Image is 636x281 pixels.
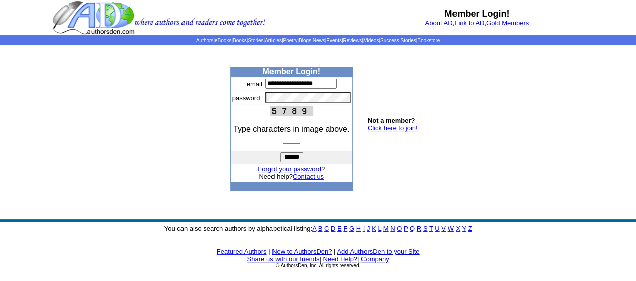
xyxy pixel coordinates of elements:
a: Articles [265,38,282,43]
font: © AuthorsDen, Inc. All rights reserved. [276,263,360,268]
a: N [390,225,395,232]
a: Reviews [343,38,362,43]
a: A [312,225,316,232]
font: | [319,255,321,263]
a: H [356,225,361,232]
a: Bookstore [417,38,440,43]
a: U [435,225,439,232]
b: Member Login! [262,67,320,76]
a: Success Stories [380,38,416,43]
a: W [447,225,453,232]
a: R [417,225,421,232]
font: | [334,248,335,255]
font: email [247,80,262,88]
a: Books [233,38,247,43]
a: Stories [248,38,263,43]
a: Link to AD [455,19,484,27]
a: Company [361,255,389,263]
a: New to AuthorsDen? [272,248,332,255]
a: Share us with our friends [247,255,319,263]
a: Gold Members [486,19,529,27]
a: I [363,225,365,232]
a: Add AuthorsDen to your Site [337,248,419,255]
a: V [441,225,446,232]
a: Videos [364,38,379,43]
a: Contact us [293,173,324,180]
a: G [349,225,354,232]
a: P [404,225,408,232]
font: | [357,255,389,263]
a: S [423,225,428,232]
a: Featured Authors [217,248,267,255]
a: J [367,225,370,232]
font: | [268,248,270,255]
font: Need help? [259,173,324,180]
font: , , [425,19,529,27]
a: Forgot your password [258,165,321,173]
a: Z [468,225,472,232]
a: Authors [196,38,213,43]
a: Blogs [299,38,311,43]
a: C [324,225,329,232]
a: News [313,38,325,43]
a: T [429,225,433,232]
font: You can also search authors by alphabetical listing: [164,225,472,232]
a: L [378,225,381,232]
a: B [318,225,323,232]
a: Y [462,225,466,232]
a: eBooks [215,38,231,43]
a: Q [410,225,415,232]
a: M [383,225,389,232]
font: Type characters in image above. [233,125,349,133]
a: D [331,225,335,232]
a: Click here to join! [368,124,418,132]
a: O [397,225,402,232]
a: Need Help? [323,255,357,263]
a: About AD [425,19,452,27]
img: This Is CAPTCHA Image [270,106,313,116]
a: E [337,225,342,232]
b: Not a member? [368,117,415,124]
a: F [343,225,347,232]
span: | | | | | | | | | | | | [196,38,440,43]
font: password [232,94,260,102]
a: Events [326,38,342,43]
a: Poetry [283,38,297,43]
a: K [372,225,376,232]
b: Member Login! [444,9,509,19]
a: X [456,225,460,232]
font: ? [258,165,325,173]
